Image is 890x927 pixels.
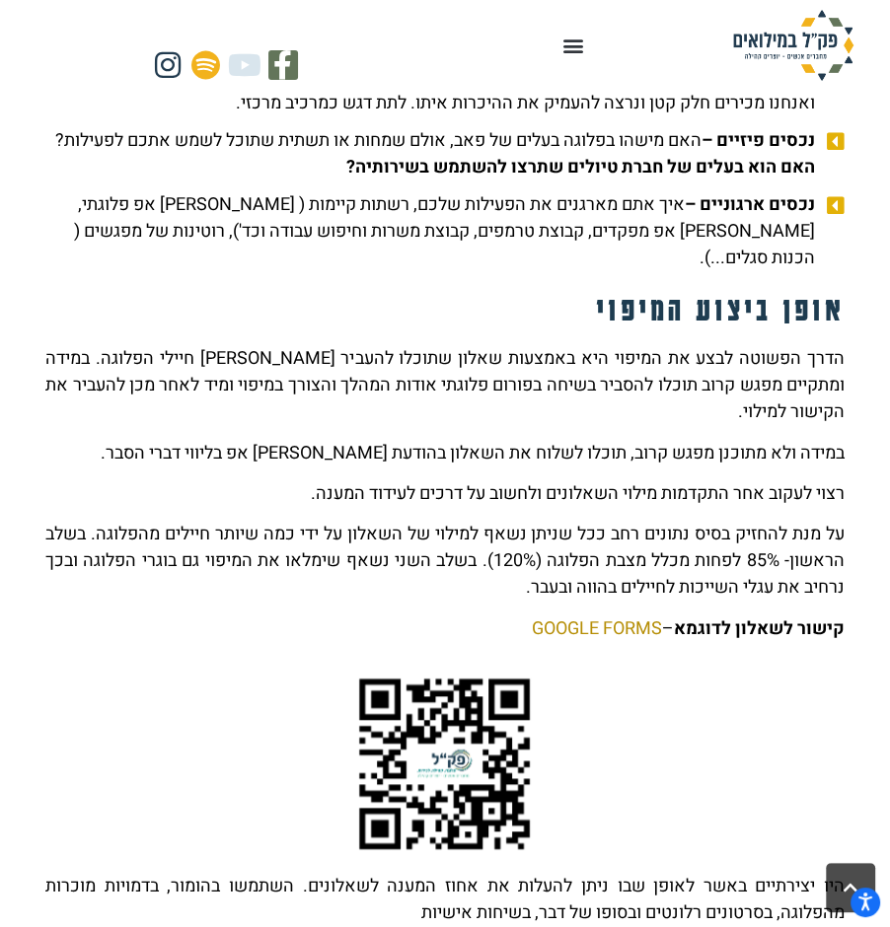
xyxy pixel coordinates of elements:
[674,615,845,642] strong: קישור לשאלון לדוגמא
[45,615,845,642] p: –
[702,127,815,154] b: נכסים פיזיים –
[45,127,820,180] span: האם מישהו בפלוגה בעלים של פאב, אולם שמחות או תשתית שתוכל לשמש אתכם לפעילות?
[45,440,845,466] p: במידה ולא מתוכנן מפגש קרוב, תוכלו לשלוח את השאלון בהודעת [PERSON_NAME] אפ בליווי דברי הסבר.
[45,480,845,507] p: רצוי לעקוב אחר התקדמות מילוי השאלונים ולחשוב על דרכים לעידוד המענה.
[45,191,820,271] span: איך אתם מארגנים את הפעילות שלכם, רשתות קיימות ( [PERSON_NAME] אפ פלוגתי, [PERSON_NAME] אפ מפקדים,...
[45,345,845,425] p: הדרך הפשוטה לבצע את המיפוי היא באמצעות שאלון שתוכלו להעביר [PERSON_NAME] חיילי הפלוגה. במידה ומתק...
[45,521,845,601] p: על מנת להחזיק בסיס נתונים רחב ככל שניתן נשאף למילוי של השאלון על ידי כמה שיותר חיילים מהפלוגה. בש...
[45,291,845,325] h4: אופן ביצוע המיפוי
[557,30,590,62] div: Menu Toggle
[532,615,662,642] a: GOOGLE FORMS
[706,10,880,81] img: פק"ל
[685,191,815,218] b: נכסים ארגוניים –
[45,873,845,926] p: היו יצירתיים באשר לאופן שבו ניתן להעלות את אחוז המענה לשאלונים. השתמשו בהומור, בדמויות מוכרות מהפ...
[346,154,815,180] b: האם הוא בעלים של חברת טיולים שתרצו להשתמש בשירותיה?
